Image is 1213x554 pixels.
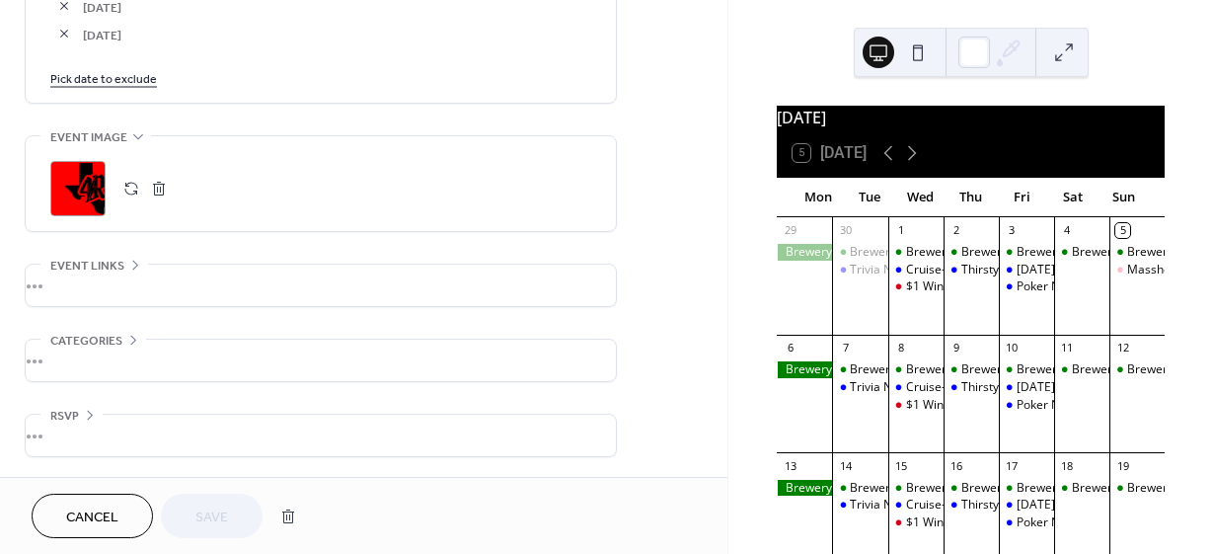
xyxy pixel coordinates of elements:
div: Poker Night [1017,278,1081,295]
div: Trivia Night [832,497,887,514]
div: Brewery Open [999,480,1054,497]
button: Cancel [32,494,153,538]
div: Fri [996,178,1047,217]
div: Thirsty [DATE] [961,497,1040,514]
div: Brewery Open 12-5 [1109,361,1165,378]
div: Poker Night [999,397,1054,414]
div: 11 [1060,341,1075,356]
div: Brewery Open 12-10 [1072,361,1185,378]
div: Brewery Open 2-10 [850,361,956,378]
div: Brewery Closed [777,244,832,261]
div: 16 [949,458,964,473]
div: Thirsty [DATE] [961,379,1040,396]
div: 5 [1115,223,1130,238]
div: ••• [26,265,616,306]
div: $1 Wing Wednesdays [888,514,944,531]
div: Poker Night [999,278,1054,295]
div: Brewery Open 2-10 [832,244,887,261]
div: Cruise-In Wednesdays [888,379,944,396]
div: Brewery Open [1017,244,1096,261]
span: Event image [50,127,127,148]
div: $1 Wing Wednesdays [906,397,1023,414]
div: 18 [1060,458,1075,473]
div: 6 [783,341,797,356]
div: Tue [844,178,895,217]
div: Wed [894,178,946,217]
div: Brewery Open 2-9 [888,361,944,378]
div: Poker Night [1017,397,1081,414]
div: 1 [894,223,909,238]
div: Brewery Open 2-9 [961,361,1061,378]
span: Categories [50,331,122,352]
div: Brewery Open [999,361,1054,378]
div: 7 [838,341,853,356]
span: RSVP [50,406,79,427]
div: ; [50,161,106,216]
span: [DATE] [83,25,591,45]
div: Mon [793,178,844,217]
div: Brewery Open 12-10 [1072,480,1185,497]
div: Sun [1098,178,1149,217]
div: Thirsty Thursday [944,262,999,278]
div: 10 [1005,341,1020,356]
div: Brewery Open 12-10 [1054,244,1109,261]
div: 29 [783,223,797,238]
div: Brewery Open 2-9 [944,480,999,497]
div: 2 [949,223,964,238]
div: Trivia Night [850,379,913,396]
div: Friday Night Flights [999,262,1054,278]
div: 15 [894,458,909,473]
div: [DATE] [777,106,1165,129]
div: [DATE] Night Flights [1017,379,1126,396]
div: Thu [946,178,997,217]
div: 30 [838,223,853,238]
div: 13 [783,458,797,473]
div: 17 [1005,458,1020,473]
div: 3 [1005,223,1020,238]
div: Brewery Open 2-9 [906,480,1006,497]
div: Brewery Open 12-10 [1054,361,1109,378]
div: Brewery Open 2-9 [961,244,1061,261]
div: Brewery Closed [777,480,832,497]
div: Thirsty [DATE] [961,262,1040,278]
div: Cruise-In Wednesdays [906,262,1028,278]
div: $1 Wing Wednesdays [906,514,1023,531]
div: Trivia Night [832,379,887,396]
div: Brewery Open 2-9 [906,244,1006,261]
div: Thirsty Thursday [944,379,999,396]
div: Brewery Open [999,244,1054,261]
div: Brewery Open [1017,480,1096,497]
div: Trivia Night [850,497,913,514]
div: $1 Wing Wednesdays [888,397,944,414]
div: ••• [26,415,616,456]
div: ••• [26,340,616,381]
div: Trivia Night [832,262,887,278]
div: 14 [838,458,853,473]
div: Brewery Open 2-9 [944,244,999,261]
div: Brewery Open [1017,361,1096,378]
div: Trivia Night [850,262,913,278]
div: Cruise-In Wednesdays [906,379,1028,396]
div: Masshole Lobster Truck [1109,262,1165,278]
div: Brewery Open 2-9 [906,361,1006,378]
div: Brewery Open 12-10 [1054,480,1109,497]
div: Friday Night Flights [999,497,1054,514]
div: 8 [894,341,909,356]
span: Pick date to exclude [50,69,157,90]
div: 9 [949,341,964,356]
div: Thirsty Thursday [944,497,999,514]
div: [DATE] Night Flights [1017,497,1126,514]
div: Cruise-In Wednesdays [888,262,944,278]
div: Brewery Open 2-10 [832,480,887,497]
span: Event links [50,256,124,277]
span: Cancel [66,508,118,528]
div: Brewery Open 2-9 [888,480,944,497]
div: 19 [1115,458,1130,473]
div: Brewery Open 2-10 [832,361,887,378]
div: Cruise-In Wednesdays [888,497,944,514]
div: $1 Wing Wednesdays [888,278,944,295]
div: Brewery Open 2-9 [961,480,1061,497]
div: Brewery Closed [777,361,832,378]
div: Brewery Open 2-10 [850,244,956,261]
